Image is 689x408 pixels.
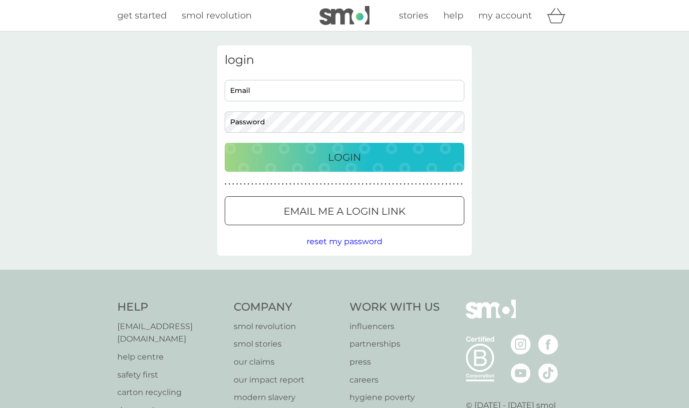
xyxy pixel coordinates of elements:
[251,182,253,187] p: ●
[478,10,532,21] span: my account
[547,5,572,25] div: basket
[229,182,231,187] p: ●
[320,6,369,25] img: smol
[301,182,303,187] p: ●
[225,182,227,187] p: ●
[419,182,421,187] p: ●
[349,338,440,351] a: partnerships
[399,10,428,21] span: stories
[350,182,352,187] p: ●
[453,182,455,187] p: ●
[392,182,394,187] p: ●
[282,182,284,187] p: ●
[240,182,242,187] p: ●
[117,300,224,315] h4: Help
[117,320,224,346] a: [EMAIL_ADDRESS][DOMAIN_NAME]
[434,182,436,187] p: ●
[384,182,386,187] p: ●
[399,8,428,23] a: stories
[445,182,447,187] p: ●
[234,356,340,369] p: our claims
[259,182,261,187] p: ●
[320,182,322,187] p: ●
[400,182,402,187] p: ●
[478,8,532,23] a: my account
[377,182,379,187] p: ●
[443,8,463,23] a: help
[117,351,224,364] a: help centre
[271,182,273,187] p: ●
[182,10,252,21] span: smol revolution
[286,182,288,187] p: ●
[278,182,280,187] p: ●
[293,182,295,187] p: ●
[305,182,307,187] p: ●
[388,182,390,187] p: ●
[232,182,234,187] p: ●
[407,182,409,187] p: ●
[538,363,558,383] img: visit the smol Tiktok page
[267,182,269,187] p: ●
[225,143,464,172] button: Login
[284,203,405,219] p: Email me a login link
[426,182,428,187] p: ●
[511,363,531,383] img: visit the smol Youtube page
[449,182,451,187] p: ●
[442,182,444,187] p: ●
[328,149,361,165] p: Login
[358,182,360,187] p: ●
[423,182,425,187] p: ●
[234,338,340,351] a: smol stories
[307,235,382,248] button: reset my password
[316,182,318,187] p: ●
[290,182,292,187] p: ●
[117,386,224,399] a: carton recycling
[381,182,383,187] p: ●
[396,182,398,187] p: ●
[182,8,252,23] a: smol revolution
[263,182,265,187] p: ●
[343,182,344,187] p: ●
[339,182,341,187] p: ●
[312,182,314,187] p: ●
[511,335,531,355] img: visit the smol Instagram page
[430,182,432,187] p: ●
[236,182,238,187] p: ●
[248,182,250,187] p: ●
[349,300,440,315] h4: Work With Us
[328,182,330,187] p: ●
[346,182,348,187] p: ●
[362,182,364,187] p: ●
[365,182,367,187] p: ●
[117,369,224,382] a: safety first
[234,374,340,387] a: our impact report
[234,320,340,333] a: smol revolution
[225,53,464,67] h3: login
[255,182,257,187] p: ●
[234,300,340,315] h4: Company
[307,237,382,246] span: reset my password
[457,182,459,187] p: ●
[443,10,463,21] span: help
[244,182,246,187] p: ●
[349,320,440,333] p: influencers
[349,356,440,369] a: press
[354,182,356,187] p: ●
[349,374,440,387] a: careers
[117,8,167,23] a: get started
[117,10,167,21] span: get started
[309,182,311,187] p: ●
[274,182,276,187] p: ●
[538,335,558,355] img: visit the smol Facebook page
[461,182,463,187] p: ●
[411,182,413,187] p: ●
